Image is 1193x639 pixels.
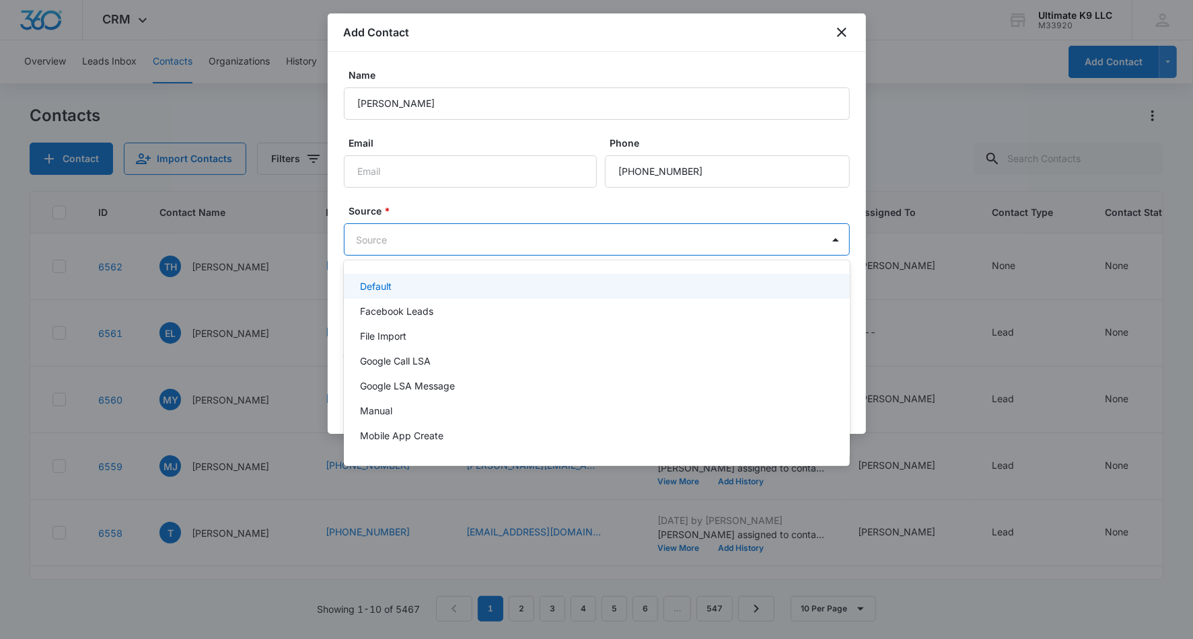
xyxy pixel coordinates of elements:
p: Facebook Leads [360,304,433,318]
p: File Import [360,329,406,343]
p: Google Call LSA [360,354,431,368]
p: Default [360,279,392,293]
p: Phone Leads [360,453,417,467]
p: Google LSA Message [360,379,455,393]
p: Manual [360,404,392,418]
p: Mobile App Create [360,428,443,443]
